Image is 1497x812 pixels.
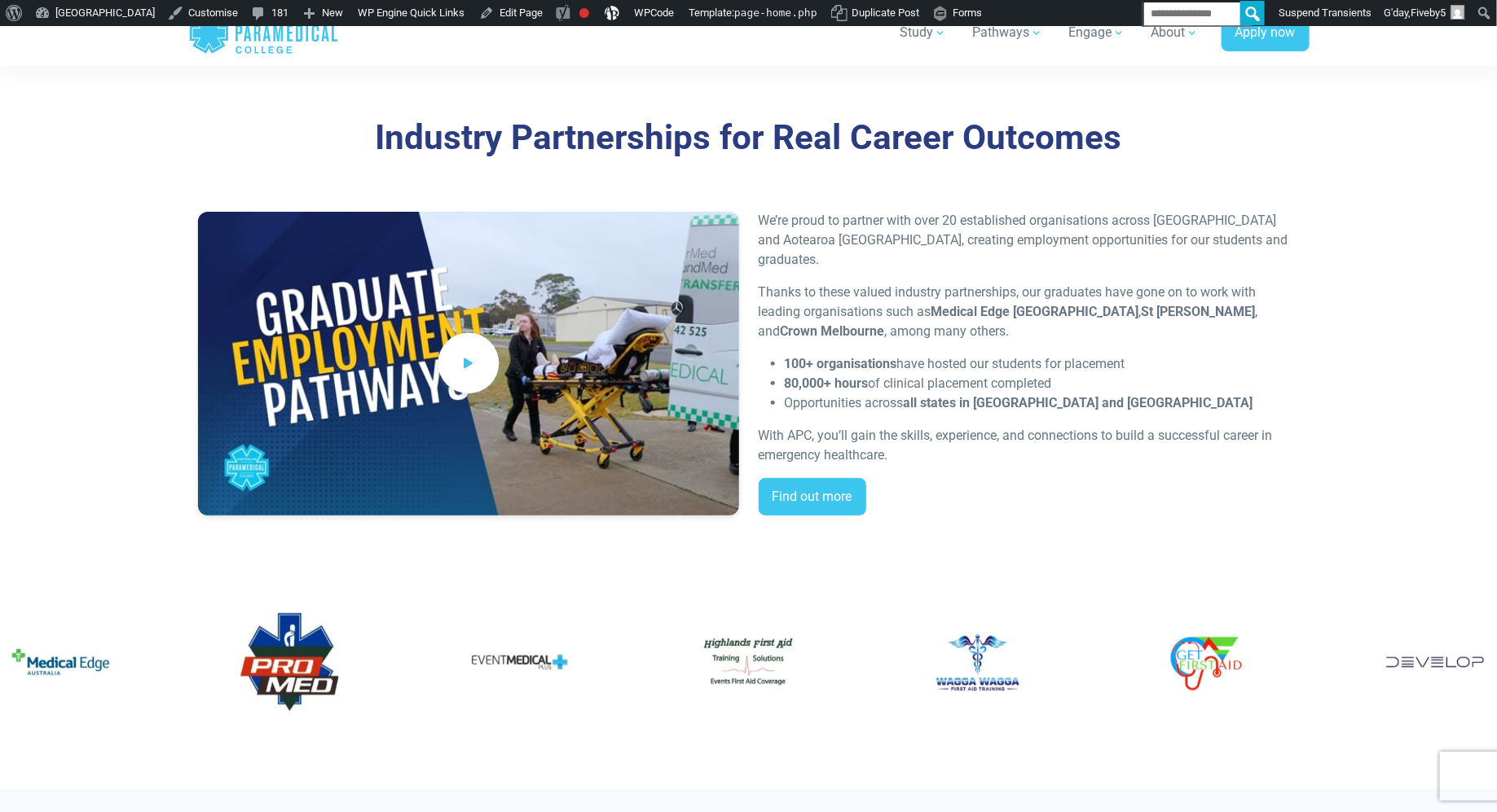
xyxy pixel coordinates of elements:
img: Logo [1157,613,1255,711]
strong: 100+ organisations [785,356,897,371]
p: Thanks to these valued industry partnerships, our graduates have gone on to work with leading org... [759,283,1300,341]
li: have hosted our students for placement [785,354,1300,374]
img: Logo [699,613,797,711]
div: 37 / 60 [645,600,850,724]
p: With APC, you’ll gain the skills, experience, and connections to build a successful career in eme... [759,426,1300,465]
strong: Medical Edge [GEOGRAPHIC_DATA] [931,304,1139,319]
img: Logo [11,613,109,711]
img: Logo [1387,613,1485,711]
strong: St [PERSON_NAME] [1142,304,1256,319]
strong: all states in [GEOGRAPHIC_DATA] and [GEOGRAPHIC_DATA] [904,395,1253,410]
img: Logo [928,613,1026,711]
li: Opportunities across [785,393,1300,413]
strong: Crown Melbourne [781,323,885,339]
p: We’re proud to partner with over 20 established organisations across [GEOGRAPHIC_DATA] and Aotear... [759,211,1300,270]
div: Focus keyphrase not set [579,8,589,18]
strong: 80,000+ hours [785,375,869,391]
li: of clinical placement completed [785,374,1300,393]
span: Fiveby5 [1411,7,1446,19]
div: 36 / 60 [416,600,621,724]
h3: Industry Partnerships for Real Career Outcomes [280,117,1217,159]
a: Find out more [759,478,866,516]
span: page-home.php [734,7,817,19]
img: Logo [470,613,568,711]
div: 39 / 60 [1104,600,1309,724]
img: Logo [241,613,339,711]
div: 38 / 60 [875,600,1080,724]
div: 35 / 60 [187,600,392,724]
